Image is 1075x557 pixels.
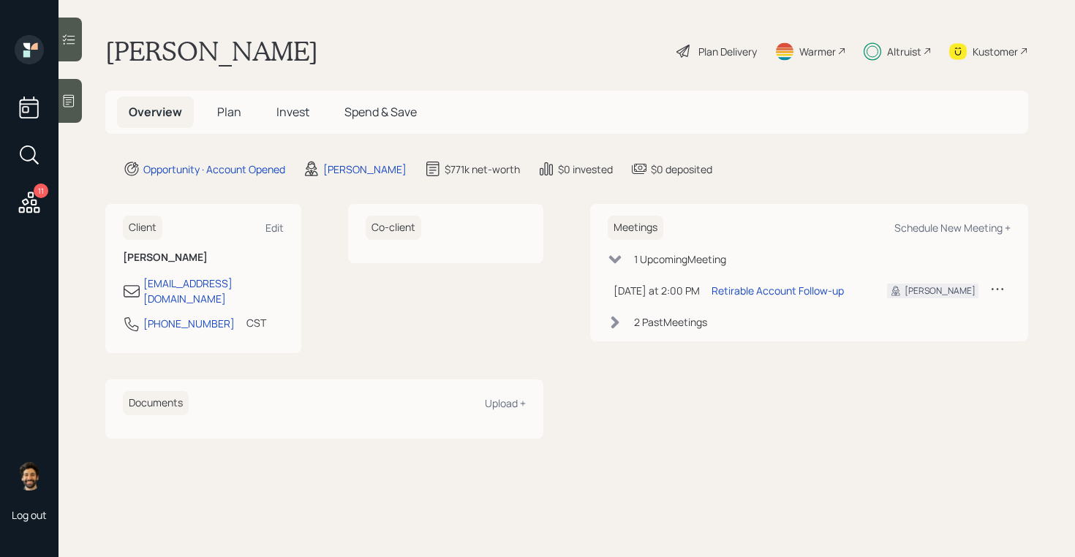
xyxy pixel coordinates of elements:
[123,251,284,264] h6: [PERSON_NAME]
[651,162,712,177] div: $0 deposited
[143,276,284,306] div: [EMAIL_ADDRESS][DOMAIN_NAME]
[634,251,726,267] div: 1 Upcoming Meeting
[558,162,613,177] div: $0 invested
[608,216,663,240] h6: Meetings
[799,44,836,59] div: Warmer
[246,315,266,330] div: CST
[614,283,700,298] div: [DATE] at 2:00 PM
[485,396,526,410] div: Upload +
[123,216,162,240] h6: Client
[129,104,182,120] span: Overview
[445,162,520,177] div: $771k net-worth
[12,508,47,522] div: Log out
[123,391,189,415] h6: Documents
[698,44,757,59] div: Plan Delivery
[344,104,417,120] span: Spend & Save
[634,314,707,330] div: 2 Past Meeting s
[276,104,309,120] span: Invest
[34,183,48,198] div: 11
[265,221,284,235] div: Edit
[105,35,318,67] h1: [PERSON_NAME]
[712,283,844,298] div: Retirable Account Follow-up
[143,162,285,177] div: Opportunity · Account Opened
[905,284,976,298] div: [PERSON_NAME]
[143,316,235,331] div: [PHONE_NUMBER]
[366,216,421,240] h6: Co-client
[217,104,241,120] span: Plan
[15,461,44,490] img: eric-schwartz-headshot.png
[894,221,1011,235] div: Schedule New Meeting +
[323,162,407,177] div: [PERSON_NAME]
[887,44,921,59] div: Altruist
[973,44,1018,59] div: Kustomer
